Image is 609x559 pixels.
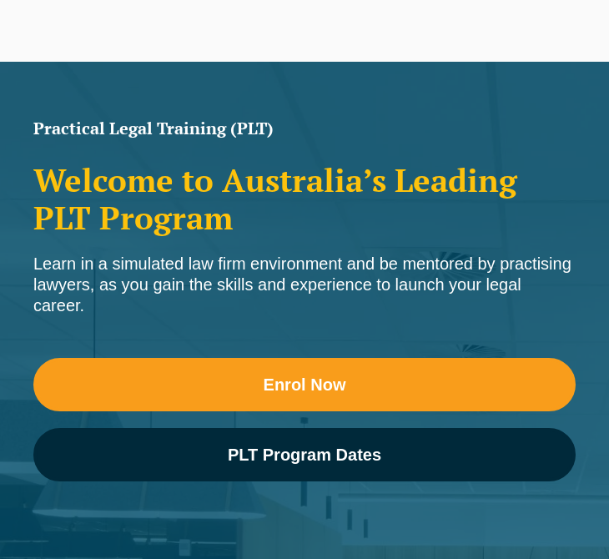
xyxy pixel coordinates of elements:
h1: Practical Legal Training (PLT) [33,120,576,137]
a: PLT Program Dates [33,428,576,481]
div: Learn in a simulated law firm environment and be mentored by practising lawyers, as you gain the ... [33,254,576,316]
span: Enrol Now [264,376,346,393]
span: PLT Program Dates [228,446,381,463]
a: Enrol Now [33,358,576,411]
h2: Welcome to Australia’s Leading PLT Program [33,162,576,237]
